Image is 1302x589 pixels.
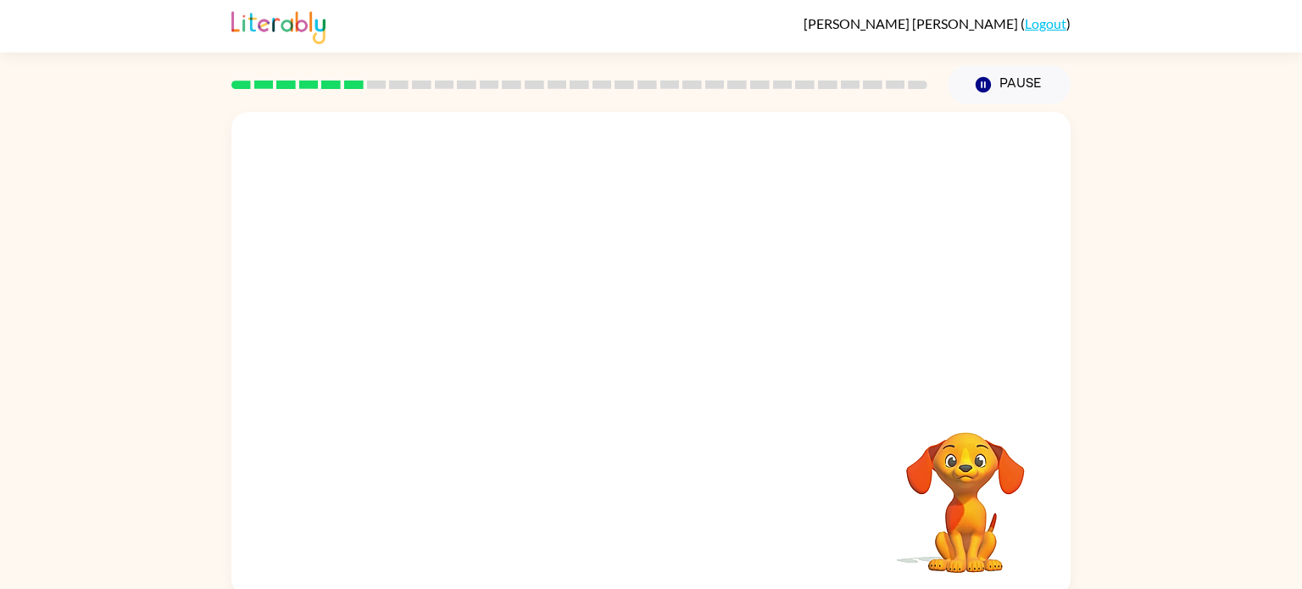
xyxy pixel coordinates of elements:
[948,65,1071,104] button: Pause
[231,7,325,44] img: Literably
[804,15,1021,31] span: [PERSON_NAME] [PERSON_NAME]
[804,15,1071,31] div: ( )
[1025,15,1066,31] a: Logout
[881,406,1050,575] video: Your browser must support playing .mp4 files to use Literably. Please try using another browser.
